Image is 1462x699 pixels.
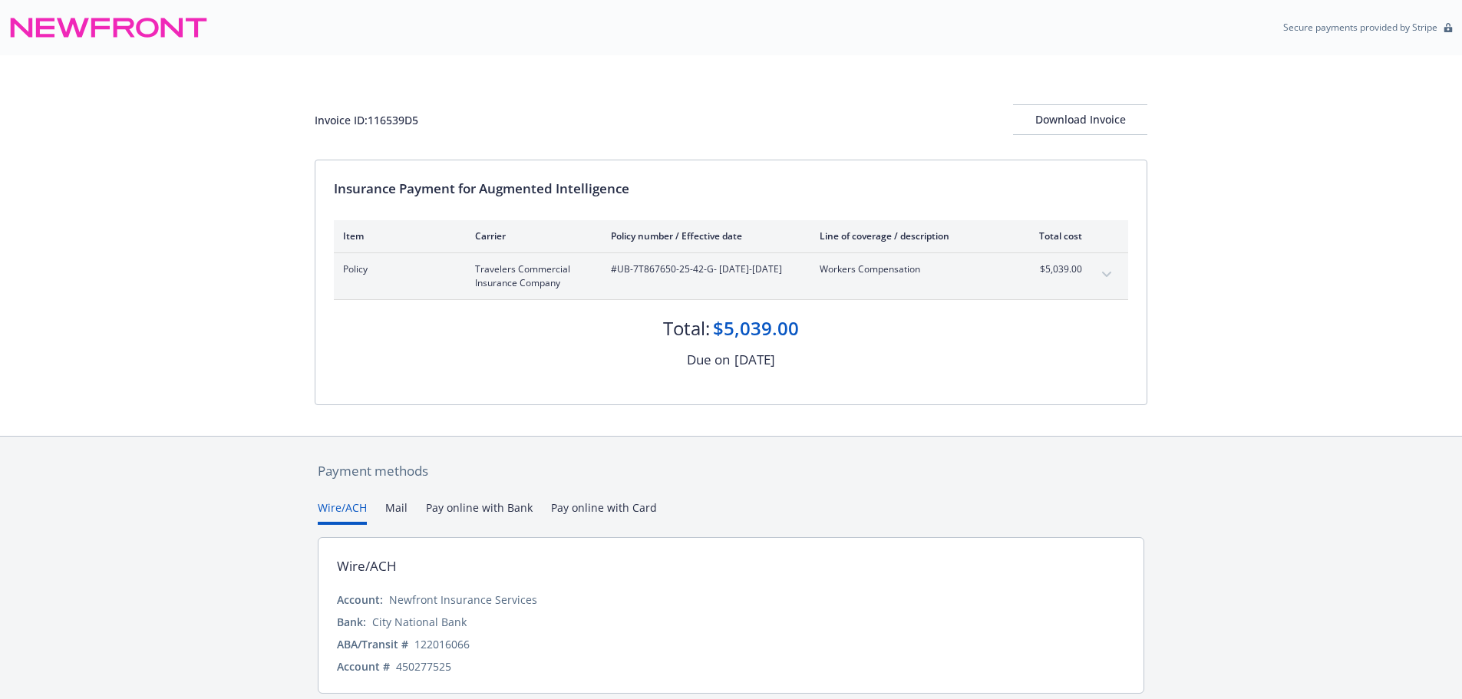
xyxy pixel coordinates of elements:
div: Invoice ID: 116539D5 [315,112,418,128]
div: $5,039.00 [713,315,799,341]
div: Newfront Insurance Services [389,592,537,608]
div: Total cost [1025,229,1082,242]
button: Mail [385,500,408,525]
div: [DATE] [734,350,775,370]
div: Insurance Payment for Augmented Intelligence [334,179,1128,199]
button: Pay online with Bank [426,500,533,525]
button: Wire/ACH [318,500,367,525]
div: City National Bank [372,614,467,630]
div: Bank: [337,614,366,630]
span: Policy [343,262,450,276]
div: Carrier [475,229,586,242]
span: #UB-7T867650-25-42-G - [DATE]-[DATE] [611,262,795,276]
div: Total: [663,315,710,341]
div: 122016066 [414,636,470,652]
div: Line of coverage / description [820,229,1000,242]
div: PolicyTravelers Commercial Insurance Company#UB-7T867650-25-42-G- [DATE]-[DATE]Workers Compensati... [334,253,1128,299]
div: Item [343,229,450,242]
span: Workers Compensation [820,262,1000,276]
p: Secure payments provided by Stripe [1283,21,1437,34]
button: Download Invoice [1013,104,1147,135]
div: Policy number / Effective date [611,229,795,242]
div: ABA/Transit # [337,636,408,652]
button: Pay online with Card [551,500,657,525]
button: expand content [1094,262,1119,287]
div: Wire/ACH [337,556,397,576]
div: Payment methods [318,461,1144,481]
div: Download Invoice [1013,105,1147,134]
div: 450277525 [396,658,451,674]
div: Account: [337,592,383,608]
span: $5,039.00 [1025,262,1082,276]
div: Due on [687,350,730,370]
span: Travelers Commercial Insurance Company [475,262,586,290]
div: Account # [337,658,390,674]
